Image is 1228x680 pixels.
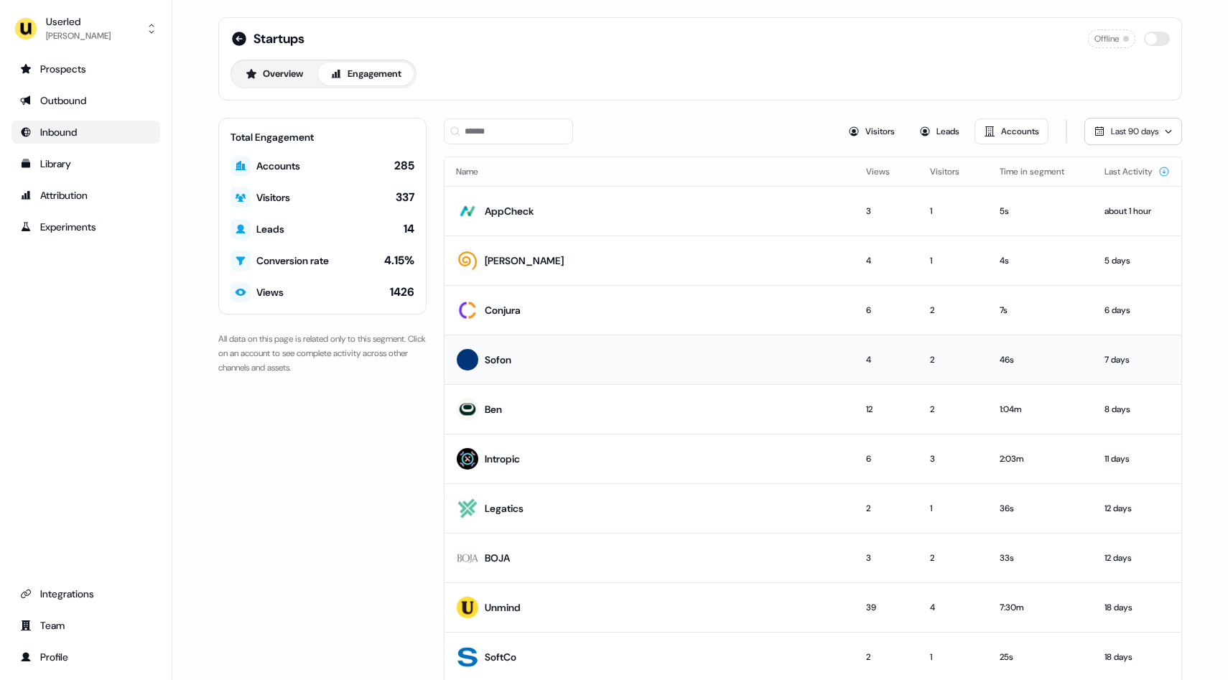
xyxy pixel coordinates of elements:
span: Last 90 days [1111,126,1158,137]
a: Go to profile [11,646,160,669]
div: Views [256,285,284,299]
div: 2 [930,303,977,317]
div: 285 [394,158,414,174]
button: Last Activity [1104,159,1170,185]
div: 6 [866,452,907,466]
div: Unmind [485,600,521,615]
div: [PERSON_NAME] [485,253,564,268]
div: 2 [930,402,977,416]
div: Integrations [20,587,152,601]
div: AppCheck [485,204,534,218]
div: 1 [930,501,977,516]
div: 3 [866,204,907,218]
a: Go to prospects [11,57,160,80]
button: Time in segment [1000,159,1082,185]
div: about 1 hour [1104,204,1170,218]
div: 6 [866,303,907,317]
div: 5 days [1104,253,1170,268]
div: [PERSON_NAME] [46,29,111,43]
div: Library [20,157,152,171]
a: Go to integrations [11,582,160,605]
div: 11 days [1104,452,1170,466]
div: Intropic [485,452,520,466]
div: 39 [866,600,907,615]
div: Sofon [485,353,511,367]
div: 18 days [1104,650,1170,664]
div: 14 [404,221,414,237]
div: Team [20,618,152,633]
div: Total Engagement [231,130,414,144]
div: 36s [1000,501,1082,516]
p: All data on this page is related only to this segment. Click on an account to see complete activi... [218,332,427,375]
div: Inbound [20,125,152,139]
div: 7s [1000,303,1082,317]
button: Engagement [318,62,414,85]
div: BOJA [485,551,510,565]
button: Userled[PERSON_NAME] [11,11,160,46]
div: 2 [866,501,907,516]
div: Visitors [256,190,290,205]
div: Accounts [256,159,300,173]
div: 7 days [1104,353,1170,367]
div: Leads [256,222,284,236]
div: Ben [485,402,502,416]
a: Go to team [11,614,160,637]
div: 8 days [1104,402,1170,416]
div: 12 days [1104,551,1170,565]
div: 2 [866,650,907,664]
span: Startups [253,30,304,47]
div: 12 [866,402,907,416]
button: Overview [233,62,315,85]
div: Conversion rate [256,253,329,268]
div: 2 [930,551,977,565]
div: 1426 [390,284,414,300]
div: 46s [1000,353,1082,367]
div: 1 [930,253,977,268]
div: 4.15 % [384,253,414,269]
button: Last 90 days [1084,118,1182,145]
button: Views [866,159,907,185]
div: Profile [20,650,152,664]
div: 4 [866,253,907,268]
div: 3 [930,452,977,466]
div: Experiments [20,220,152,234]
div: Userled [46,14,111,29]
div: 6 days [1104,303,1170,317]
a: Go to experiments [11,215,160,238]
div: 1 [930,204,977,218]
a: Go to Inbound [11,121,160,144]
div: 1:04m [1000,402,1082,416]
div: 18 days [1104,600,1170,615]
div: 2:03m [1000,452,1082,466]
div: 25s [1000,650,1082,664]
div: Attribution [20,188,152,202]
div: 2 [930,353,977,367]
div: 4 [930,600,977,615]
div: Offline [1088,29,1135,48]
div: Conjura [485,303,521,317]
div: 4s [1000,253,1082,268]
div: 5s [1000,204,1082,218]
div: SoftCo [485,650,516,664]
div: 1 [930,650,977,664]
div: Legatics [485,501,524,516]
button: Name [456,159,496,185]
div: Prospects [20,62,152,76]
a: Go to templates [11,152,160,175]
div: 4 [866,353,907,367]
div: 3 [866,551,907,565]
button: Leads [910,118,969,144]
button: Accounts [975,118,1048,144]
div: Outbound [20,93,152,108]
a: Go to attribution [11,184,160,207]
a: Go to outbound experience [11,89,160,112]
button: Visitors [930,159,977,185]
div: 337 [396,190,414,205]
div: 7:30m [1000,600,1082,615]
div: 12 days [1104,501,1170,516]
button: Visitors [839,118,904,144]
div: 33s [1000,551,1082,565]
